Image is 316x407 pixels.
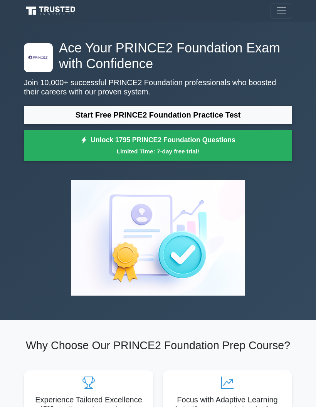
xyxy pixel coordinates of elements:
small: Limited Time: 7-day free trial! [34,147,282,156]
h1: Ace Your PRINCE2 Foundation Exam with Confidence [24,40,292,72]
img: PRINCE2 Foundation Preview [65,174,251,302]
p: Join 10,000+ successful PRINCE2 Foundation professionals who boosted their careers with our prove... [24,78,292,96]
a: Start Free PRINCE2 Foundation Practice Test [24,106,292,124]
h5: Experience Tailored Excellence [30,395,147,404]
h5: Focus with Adaptive Learning [169,395,286,404]
button: Toggle navigation [271,3,292,18]
a: Unlock 1795 PRINCE2 Foundation QuestionsLimited Time: 7-day free trial! [24,130,292,161]
h2: Why Choose Our PRINCE2 Foundation Prep Course? [24,339,292,352]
